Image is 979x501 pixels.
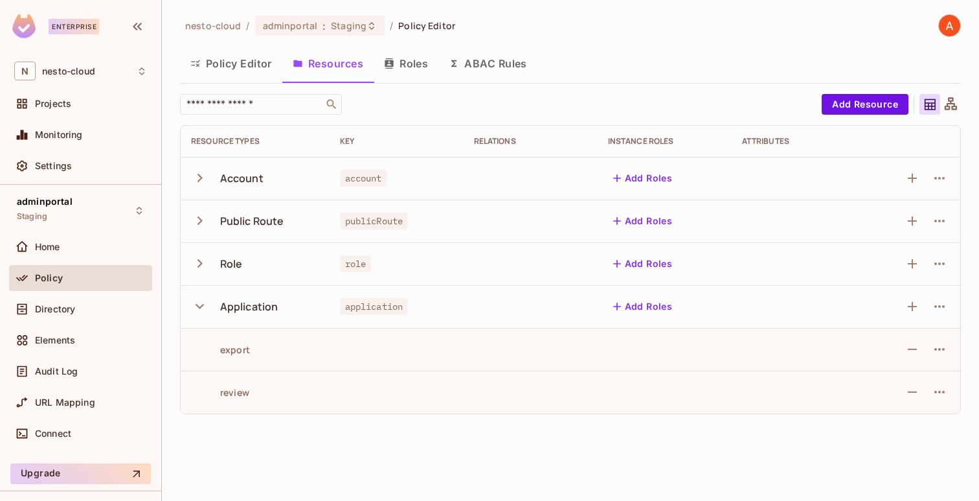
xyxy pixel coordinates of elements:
div: Application [220,299,278,314]
div: Attributes [742,136,855,146]
div: Key [340,136,453,146]
span: account [340,170,387,187]
div: Instance roles [608,136,721,146]
span: publicRoute [340,213,409,229]
span: Connect [35,428,71,439]
button: Add Roles [608,296,678,317]
span: Staging [17,211,47,222]
div: Account [220,171,264,185]
span: role [340,255,372,272]
div: Relations [474,136,587,146]
li: / [246,19,249,32]
button: Resources [282,47,374,80]
span: Policy [35,273,63,283]
img: SReyMgAAAABJRU5ErkJggg== [12,14,36,38]
button: Upgrade [10,463,151,484]
span: Settings [35,161,72,171]
button: Roles [374,47,438,80]
span: N [14,62,36,80]
li: / [390,19,393,32]
span: Policy Editor [398,19,455,32]
span: Projects [35,99,71,109]
button: Policy Editor [180,47,282,80]
button: Add Roles [608,168,678,189]
span: the active workspace [185,19,241,32]
button: Add Roles [608,253,678,274]
span: Workspace: nesto-cloud [42,66,95,76]
div: Public Route [220,214,284,228]
span: Elements [35,335,75,345]
button: Add Resource [822,94,908,115]
span: Home [35,242,60,252]
span: adminportal [263,19,317,32]
span: : [322,21,326,31]
span: Audit Log [35,366,78,377]
button: Add Roles [608,211,678,231]
span: Directory [35,304,75,314]
span: Monitoring [35,130,83,140]
div: Role [220,257,243,271]
span: adminportal [17,196,73,207]
div: review [191,386,249,399]
img: Adel Ati [939,15,960,36]
div: export [191,344,250,356]
span: Staging [331,19,366,32]
div: Enterprise [49,19,99,34]
span: URL Mapping [35,397,95,408]
span: application [340,298,409,315]
button: ABAC Rules [438,47,537,80]
div: Resource Types [191,136,319,146]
